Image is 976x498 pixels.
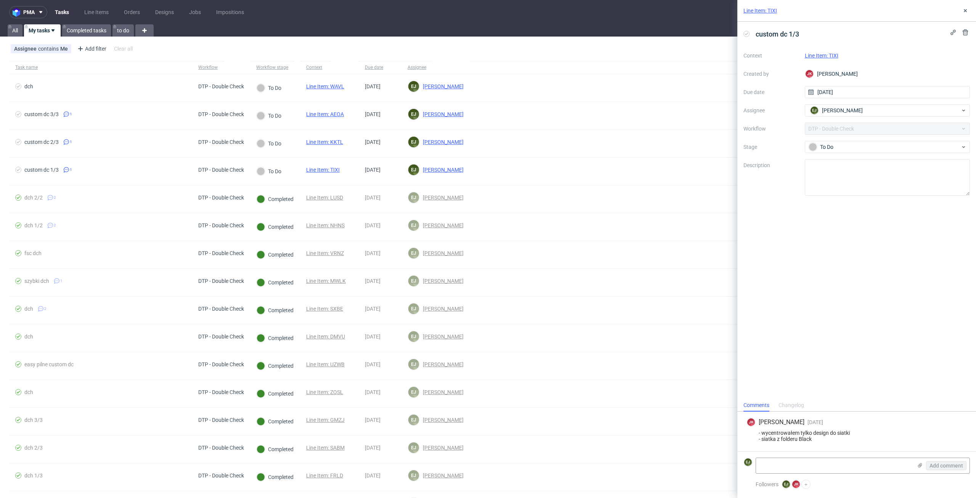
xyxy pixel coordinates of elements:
[306,111,344,117] a: Line Item: AEOA
[256,64,288,70] div: Workflow stage
[420,167,464,173] span: [PERSON_NAME]
[306,445,345,451] a: Line Item: SABM
[198,139,244,145] div: DTP - Double Check
[782,480,790,488] figcaption: EJ
[420,195,464,201] span: [PERSON_NAME]
[743,399,769,412] div: Comments
[198,306,244,312] div: DTP - Double Check
[257,167,281,176] div: To Do
[14,46,38,52] span: Assignee
[24,472,43,479] div: dch 1/3
[420,139,464,145] span: [PERSON_NAME]
[811,107,818,114] figcaption: EJ
[198,111,244,117] div: DTP - Double Check
[806,70,813,78] figcaption: JK
[801,480,811,489] button: +
[24,389,33,395] div: dch
[24,334,33,340] div: dch
[743,142,799,152] label: Stage
[420,445,464,451] span: [PERSON_NAME]
[24,361,74,367] div: easy pilne custom dc
[198,361,244,367] div: DTP - Double Check
[420,222,464,228] span: [PERSON_NAME]
[805,68,970,80] div: [PERSON_NAME]
[365,334,380,340] span: [DATE]
[408,220,419,231] figcaption: EJ
[198,250,244,256] div: DTP - Double Check
[24,306,33,312] div: dch
[753,28,802,40] span: custom dc 1/3
[44,306,47,312] span: 2
[198,278,244,284] div: DTP - Double Check
[38,46,60,52] span: contains
[54,222,56,228] span: 2
[805,53,838,59] a: Line Item: TIXI
[306,389,343,395] a: Line Item: ZQSL
[420,83,464,89] span: [PERSON_NAME]
[24,111,59,117] div: custom dc 3/3
[50,6,74,18] a: Tasks
[743,124,799,133] label: Workflow
[24,167,59,173] div: custom dc 1/3
[62,24,111,37] a: Completed tasks
[257,362,294,370] div: Completed
[779,399,804,412] div: Changelog
[306,167,340,173] a: Line Item: TIXI
[306,195,343,201] a: Line Item: LUSD
[743,7,777,14] a: Line Item: TIXI
[408,387,419,397] figcaption: EJ
[365,111,380,117] span: [DATE]
[408,303,419,314] figcaption: EJ
[198,389,244,395] div: DTP - Double Check
[70,139,72,145] span: 1
[24,195,43,201] div: dch 2/2
[807,419,823,425] span: [DATE]
[759,418,804,426] span: [PERSON_NAME]
[408,81,419,92] figcaption: EJ
[408,331,419,342] figcaption: EJ
[365,278,380,284] span: [DATE]
[365,306,380,312] span: [DATE]
[198,222,244,228] div: DTP - Double Check
[420,111,464,117] span: [PERSON_NAME]
[365,417,380,423] span: [DATE]
[408,442,419,453] figcaption: EJ
[365,250,380,256] span: [DATE]
[420,250,464,256] span: [PERSON_NAME]
[420,306,464,312] span: [PERSON_NAME]
[257,251,294,259] div: Completed
[257,112,281,120] div: To Do
[70,111,72,117] span: 1
[408,137,419,147] figcaption: EJ
[306,250,344,256] a: Line Item: VRNZ
[257,84,281,92] div: To Do
[198,167,244,173] div: DTP - Double Check
[198,195,244,201] div: DTP - Double Check
[151,6,178,18] a: Designs
[408,415,419,425] figcaption: EJ
[24,445,43,451] div: dch 2/3
[420,417,464,423] span: [PERSON_NAME]
[306,472,343,479] a: Line Item: FRLD
[408,470,419,481] figcaption: EJ
[257,389,294,398] div: Completed
[24,250,42,256] div: fsc dch
[408,276,419,286] figcaption: EJ
[24,417,43,423] div: dch 3/3
[60,46,68,52] div: Me
[198,472,244,479] div: DTP - Double Check
[306,334,345,340] a: Line Item: DMVU
[365,472,380,479] span: [DATE]
[198,83,244,89] div: DTP - Double Check
[257,195,294,203] div: Completed
[13,8,23,17] img: logo
[408,164,419,175] figcaption: EJ
[747,418,755,426] figcaption: JK
[112,43,134,54] div: Clear all
[257,417,294,426] div: Completed
[306,83,344,89] a: Line Item: WAVL
[306,64,324,70] div: Context
[420,389,464,395] span: [PERSON_NAME]
[809,143,960,151] div: To Do
[408,248,419,259] figcaption: EJ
